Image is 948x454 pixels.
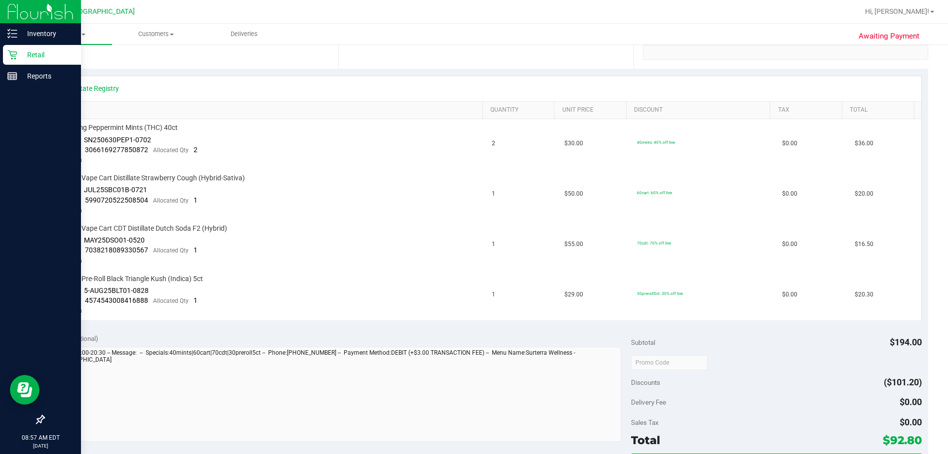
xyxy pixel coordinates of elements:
span: 5990720522508504 [85,196,148,204]
span: $0.00 [782,290,797,299]
a: Customers [112,24,200,44]
span: 1 [492,290,495,299]
span: Allocated Qty [153,297,189,304]
p: 08:57 AM EDT [4,433,77,442]
span: 70cdt: 70% off line [637,241,671,246]
span: Deliveries [217,30,271,39]
span: 1 [492,240,495,249]
inline-svg: Inventory [7,29,17,39]
span: 1 [194,296,197,304]
p: Inventory [17,28,77,40]
inline-svg: Retail [7,50,17,60]
span: Allocated Qty [153,197,189,204]
a: Tax [778,106,838,114]
span: 40mints: 40% off line [637,140,675,145]
span: 3066169277850872 [85,146,148,154]
span: $92.80 [883,433,922,447]
span: $0.00 [782,139,797,148]
span: 1 [194,196,197,204]
span: Allocated Qty [153,247,189,254]
span: $20.30 [855,290,873,299]
span: $36.00 [855,139,873,148]
span: 30preroll5ct: 30% off line [637,291,683,296]
span: Sales Tax [631,418,659,426]
span: 4574543008416888 [85,296,148,304]
iframe: Resource center [10,375,39,405]
span: 5-AUG25BLT01-0828 [84,287,149,294]
span: FT 0.5g Vape Cart Distillate Strawberry Cough (Hybrid-Sativa) [57,173,245,183]
a: Deliveries [200,24,288,44]
span: $29.00 [564,290,583,299]
a: Total [850,106,910,114]
span: $0.00 [782,189,797,199]
input: Promo Code [631,355,708,370]
span: $0.00 [900,397,922,407]
span: 2 [492,139,495,148]
inline-svg: Reports [7,71,17,81]
span: $20.00 [855,189,873,199]
span: Customers [113,30,200,39]
span: Discounts [631,373,660,391]
span: SN250630PEP1-0702 [84,136,151,144]
span: $194.00 [890,337,922,347]
span: 1 [194,246,197,254]
span: MAY25DSO01-0520 [84,236,145,244]
a: SKU [58,106,478,114]
span: JUL25SBC01B-0721 [84,186,147,194]
span: $30.00 [564,139,583,148]
a: Quantity [490,106,551,114]
span: Hi, [PERSON_NAME]! [865,7,929,15]
span: Subtotal [631,338,655,346]
a: Unit Price [562,106,623,114]
span: $55.00 [564,240,583,249]
p: [DATE] [4,442,77,450]
span: 2 [194,146,197,154]
span: $16.50 [855,240,873,249]
span: Awaiting Payment [859,31,919,42]
span: HT 2.5mg Peppermint Mints (THC) 40ct [57,123,178,132]
span: Total [631,433,660,447]
span: Delivery Fee [631,398,666,406]
span: 7038218089330567 [85,246,148,254]
a: View State Registry [60,83,119,93]
span: 1 [492,189,495,199]
span: $0.00 [782,240,797,249]
a: Discount [634,106,766,114]
span: ($101.20) [884,377,922,387]
span: [GEOGRAPHIC_DATA] [67,7,135,16]
span: FT 0.5g Vape Cart CDT Distillate Dutch Soda F2 (Hybrid) [57,224,227,233]
span: $50.00 [564,189,583,199]
p: Retail [17,49,77,61]
p: Reports [17,70,77,82]
span: FT 0.5g Pre-Roll Black Triangle Kush (Indica) 5ct [57,274,203,284]
span: 60cart: 60% off line [637,190,672,195]
span: $0.00 [900,417,922,427]
span: Allocated Qty [153,147,189,154]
